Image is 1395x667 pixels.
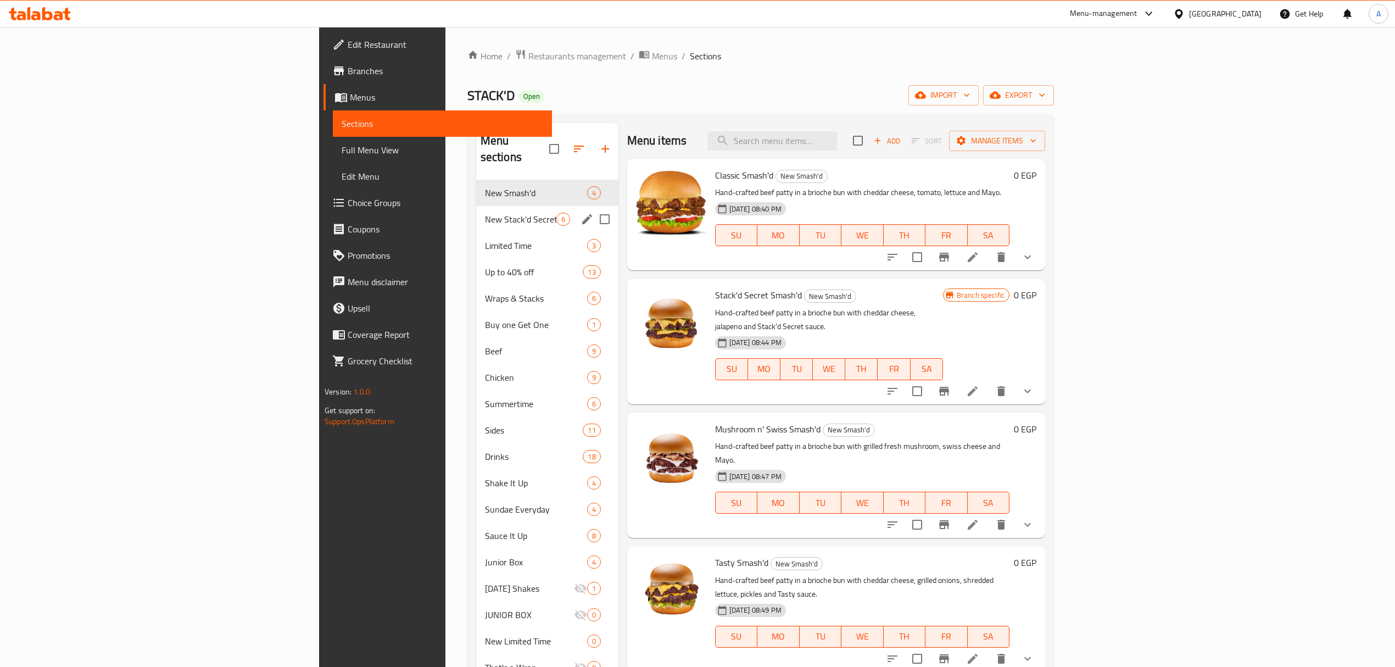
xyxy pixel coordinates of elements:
button: TU [780,358,813,380]
button: TU [800,626,841,648]
button: SA [968,224,1009,246]
div: Junior Box [485,555,587,569]
button: WE [841,626,883,648]
span: Select to update [906,380,929,403]
button: TU [800,224,841,246]
div: items [587,476,601,490]
span: TH [888,495,921,511]
span: 9 [588,373,600,383]
div: Limited Time3 [476,232,618,259]
p: Hand-crafted beef patty in a brioche bun with grilled fresh mushroom, swiss cheese and Mayo. [715,440,1009,467]
span: TH [888,227,921,243]
a: Branches [323,58,552,84]
span: Beef [485,344,587,358]
span: TU [804,227,837,243]
button: Add section [592,136,618,162]
div: items [587,239,601,252]
li: / [630,49,634,63]
a: Grocery Checklist [323,348,552,374]
svg: Inactive section [574,608,587,621]
span: Stack'd Secret Smash'd [715,287,802,303]
span: 1 [588,320,600,330]
span: Sides [485,424,583,437]
button: show more [1014,378,1041,404]
h6: 0 EGP [1014,287,1036,303]
button: SA [968,492,1009,514]
span: Coverage Report [348,328,543,341]
div: Shake It Up [485,476,587,490]
span: 4 [588,557,600,568]
span: Upsell [348,302,543,315]
span: Add item [869,132,905,149]
a: Edit menu item [966,652,979,665]
span: SU [720,629,753,644]
button: SA [968,626,1009,648]
span: Mushroom n' Swiss Smash'd [715,421,821,437]
a: Support.OpsPlatform [325,414,394,429]
div: items [587,608,601,621]
div: Buy one Get One1 [476,312,618,338]
div: Sauce It Up [485,529,587,542]
svg: Show Choices [1021,518,1034,531]
div: Drinks [485,450,583,463]
span: MO [762,629,795,644]
nav: breadcrumb [467,49,1054,63]
button: MO [748,358,780,380]
span: 18 [583,452,600,462]
span: SA [972,495,1005,511]
a: Edit Menu [333,163,552,190]
span: SU [720,227,753,243]
div: Buy one Get One [485,318,587,331]
button: Branch-specific-item [931,244,957,270]
div: New Limited Time [485,635,587,648]
span: WE [846,629,879,644]
button: SU [715,626,757,648]
button: SU [715,492,757,514]
span: Select to update [906,513,929,536]
h6: 0 EGP [1014,421,1036,437]
span: FR [882,361,906,377]
div: New Stack'd Secret Line6edit [476,206,618,232]
svg: Show Choices [1021,652,1034,665]
span: New Smash'd [771,558,822,570]
span: Menus [652,49,677,63]
h6: 0 EGP [1014,168,1036,183]
button: sort-choices [879,244,906,270]
span: Version: [325,385,351,399]
button: TH [884,626,925,648]
div: Sauce It Up8 [476,523,618,549]
div: Chicken9 [476,364,618,391]
span: JUNIOR BOX [485,608,574,621]
div: Summertime6 [476,391,618,417]
span: Choice Groups [348,196,543,209]
span: [DATE] Shakes [485,582,574,595]
div: items [587,186,601,199]
span: Wraps & Stacks [485,292,587,305]
span: MO [762,227,795,243]
span: Chicken [485,371,587,384]
div: items [587,582,601,595]
span: Up to 40% off [485,265,583,279]
div: New Smash'd4 [476,180,618,206]
button: FR [925,492,967,514]
span: New Smash'd [776,170,827,182]
span: Coupons [348,223,543,236]
span: 9 [588,346,600,357]
div: Drinks18 [476,443,618,470]
span: FR [930,227,963,243]
span: New Stack'd Secret Line [485,213,556,226]
div: New Smash'd [775,170,828,183]
button: TU [800,492,841,514]
a: Full Menu View [333,137,552,163]
button: sort-choices [879,378,906,404]
div: items [583,265,600,279]
span: 8 [588,531,600,541]
span: FR [930,629,963,644]
a: Edit menu item [966,518,979,531]
div: items [587,292,601,305]
button: MO [757,626,799,648]
button: import [908,85,979,105]
div: [GEOGRAPHIC_DATA] [1189,8,1262,20]
span: Branches [348,64,543,77]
